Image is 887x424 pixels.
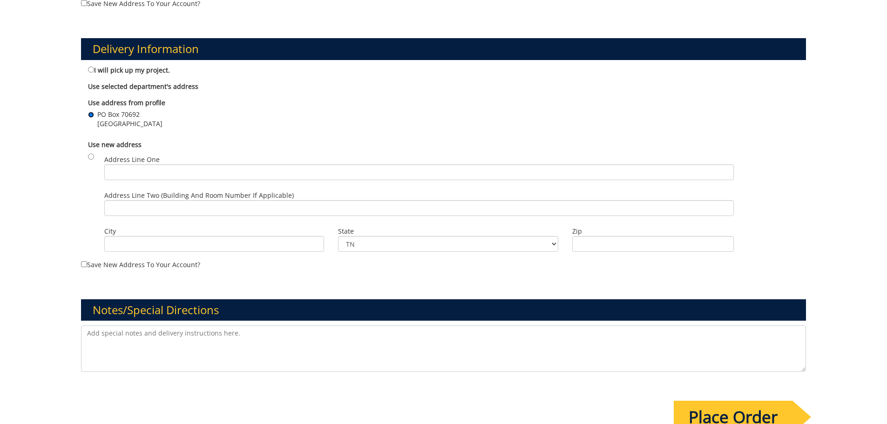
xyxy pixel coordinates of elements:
[104,236,325,252] input: City
[88,112,94,118] input: PO Box 70692 [GEOGRAPHIC_DATA]
[338,227,558,236] label: State
[81,299,806,321] h3: Notes/Special Directions
[104,191,734,216] label: Address Line Two (Building and Room Number if applicable)
[104,155,734,180] label: Address Line One
[88,140,142,149] b: Use new address
[104,227,325,236] label: City
[97,119,163,128] span: [GEOGRAPHIC_DATA]
[104,200,734,216] input: Address Line Two (Building and Room Number if applicable)
[88,65,170,75] label: I will pick up my project.
[572,236,734,252] input: Zip
[88,82,198,91] b: Use selected department's address
[88,98,165,107] b: Use address from profile
[572,227,734,236] label: Zip
[104,164,734,180] input: Address Line One
[81,38,806,60] h3: Delivery Information
[88,67,94,73] input: I will pick up my project.
[97,110,163,119] span: PO Box 70692
[81,261,87,267] input: Save new address to your account?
